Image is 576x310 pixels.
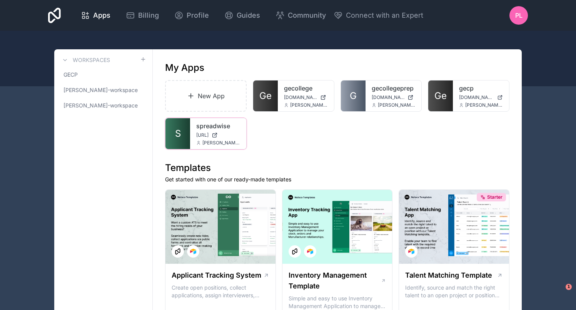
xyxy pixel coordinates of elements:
span: PL [515,11,523,20]
span: G [350,90,357,102]
a: New App [165,80,247,112]
span: [DOMAIN_NAME] [459,94,494,101]
img: Airtable Logo [408,248,414,255]
img: Airtable Logo [307,248,313,255]
span: Community [288,10,326,21]
span: [DOMAIN_NAME] [284,94,317,101]
img: Airtable Logo [190,248,196,255]
span: Guides [237,10,260,21]
span: [PERSON_NAME][EMAIL_ADDRESS][DOMAIN_NAME] [290,102,328,108]
a: spreadwise [196,121,240,131]
a: [DOMAIN_NAME] [372,94,416,101]
span: Ge [434,90,447,102]
a: S [165,118,190,149]
a: Profile [168,7,215,24]
a: Billing [120,7,165,24]
a: Ge [428,80,453,111]
span: [PERSON_NAME]-workspace [63,102,138,109]
span: [PERSON_NAME][EMAIL_ADDRESS] [202,140,240,146]
h1: Talent Matching Template [405,270,492,281]
span: Connect with an Expert [346,10,423,21]
h1: Inventory Management Template [289,270,381,292]
a: [URL] [196,132,240,138]
a: Guides [218,7,266,24]
h1: My Apps [165,62,204,74]
iframe: Intercom live chat [550,284,568,302]
span: [DOMAIN_NAME] [372,94,405,101]
button: Connect with an Expert [334,10,423,21]
a: Workspaces [60,55,110,65]
span: [PERSON_NAME]-workspace [63,86,138,94]
h1: Applicant Tracking System [172,270,261,281]
a: gecp [459,84,503,93]
a: gecollege [284,84,328,93]
a: [PERSON_NAME]-workspace [60,83,146,97]
span: [URL] [196,132,209,138]
a: Community [269,7,332,24]
p: Create open positions, collect applications, assign interviewers, centralise candidate feedback a... [172,284,269,299]
a: gecollegeprep [372,84,416,93]
h1: Templates [165,162,509,174]
p: Simple and easy to use Inventory Management Application to manage your stock, orders and Manufact... [289,295,386,310]
a: [DOMAIN_NAME] [459,94,503,101]
a: G [341,80,366,111]
span: 1 [566,284,572,290]
span: Profile [187,10,209,21]
span: S [175,127,181,140]
a: [DOMAIN_NAME] [284,94,328,101]
span: Apps [93,10,110,21]
h3: Workspaces [73,56,110,64]
p: Get started with one of our ready-made templates [165,176,509,183]
a: GECP [60,68,146,82]
span: GECP [63,71,78,79]
a: [PERSON_NAME]-workspace [60,99,146,112]
span: Ge [259,90,272,102]
span: Billing [138,10,159,21]
p: Identify, source and match the right talent to an open project or position with our Talent Matchi... [405,284,503,299]
a: Ge [253,80,278,111]
a: Apps [75,7,117,24]
span: [PERSON_NAME][EMAIL_ADDRESS][DOMAIN_NAME] [465,102,503,108]
span: [PERSON_NAME][EMAIL_ADDRESS][DOMAIN_NAME] [378,102,416,108]
span: Starter [487,194,503,200]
